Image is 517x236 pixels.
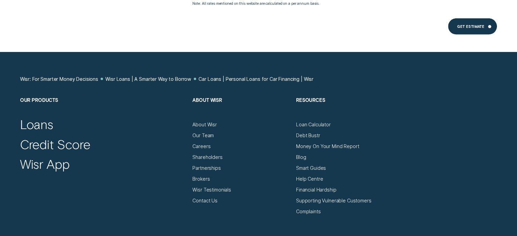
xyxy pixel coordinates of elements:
a: Money On Your Mind Report [296,143,359,149]
a: Loans [20,116,54,132]
a: Financial Hardship [296,187,336,193]
a: Our Team [192,132,214,139]
p: Note: All rates mentioned on this website are calculated on a per annum basis. [192,1,497,7]
a: About Wisr [192,122,217,128]
h2: Resources [296,97,394,122]
a: Wisr: For Smarter Money Decisions [20,76,98,82]
a: Careers [192,143,210,149]
a: Smart Guides [296,165,326,171]
a: Partnerships [192,165,221,171]
a: Loan Calculator [296,122,331,128]
a: Wisr App [20,156,70,172]
a: Supporting Vulnerable Customers [296,198,372,204]
a: Get Estimate [448,18,497,35]
h2: About Wisr [192,97,290,122]
a: Car Loans | Personal Loans for Car Financing | Wisr [199,76,313,82]
a: Credit Score [20,137,90,152]
a: Shareholders [192,154,222,160]
a: Debt Bustr [296,132,320,139]
a: Wisr Testimonials [192,187,231,193]
a: Complaints [296,208,321,215]
a: Wisr Loans | A Smarter Way to Borrow [105,76,191,82]
a: Brokers [192,176,210,182]
a: Blog [296,154,306,160]
h2: Our Products [20,97,187,122]
a: Contact Us [192,198,218,204]
a: Help Centre [296,176,323,182]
